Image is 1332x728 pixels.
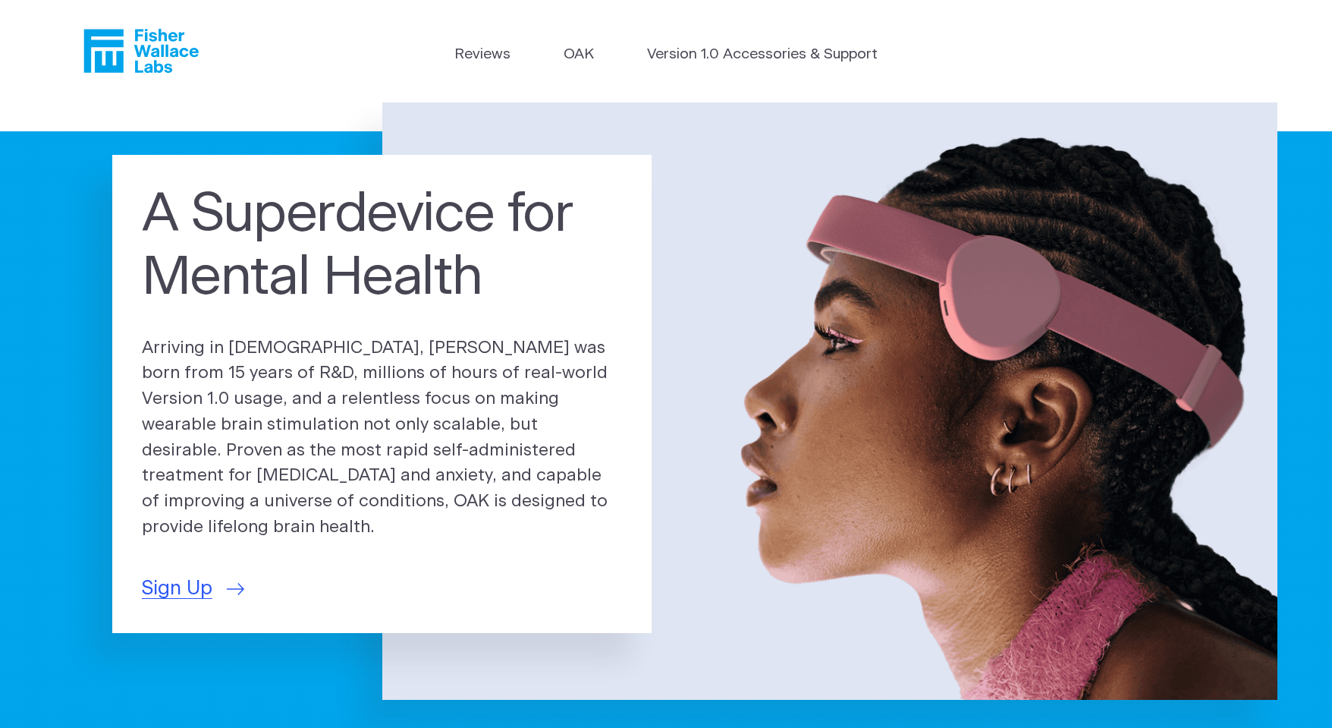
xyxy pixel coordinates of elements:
[454,44,510,66] a: Reviews
[564,44,594,66] a: OAK
[647,44,878,66] a: Version 1.0 Accessories & Support
[142,184,623,309] h1: A Superdevice for Mental Health
[83,29,199,73] a: Fisher Wallace
[142,574,212,604] span: Sign Up
[142,336,623,540] p: Arriving in [DEMOGRAPHIC_DATA], [PERSON_NAME] was born from 15 years of R&D, millions of hours of...
[142,574,244,604] a: Sign Up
